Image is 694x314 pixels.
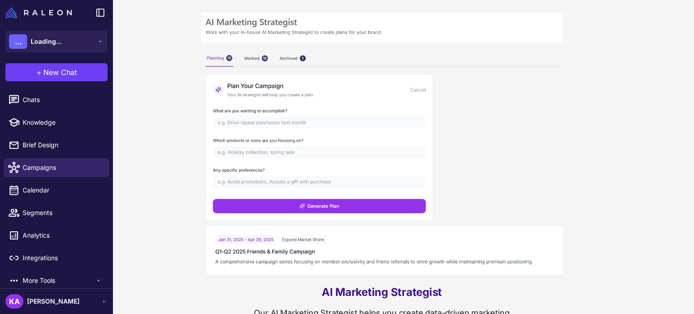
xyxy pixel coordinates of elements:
[4,90,109,109] a: Chats
[5,7,72,18] img: Raleon Logo
[4,203,109,222] a: Segments
[5,31,108,52] button: ...Loading...
[43,67,77,78] span: New Chat
[4,248,109,267] a: Integrations
[23,276,95,286] span: More Tools
[23,140,102,150] span: Brief Design
[4,181,109,200] a: Calendar
[201,13,563,278] img: ai_strategist.9328109e.jpg
[4,226,109,245] a: Analytics
[5,63,108,81] button: +New Chat
[27,296,80,306] span: [PERSON_NAME]
[5,294,23,309] div: KA
[23,208,102,218] span: Segments
[23,185,102,195] span: Calendar
[37,67,42,78] span: +
[23,230,102,240] span: Analytics
[322,285,442,300] a: AI Marketing Strategist
[31,37,61,47] span: Loading...
[4,113,109,132] a: Knowledge
[9,34,27,49] div: ...
[4,136,109,155] a: Brief Design
[23,253,102,263] span: Integrations
[4,158,109,177] a: Campaigns
[23,163,102,173] span: Campaigns
[23,95,102,105] span: Chats
[5,7,75,18] a: Raleon Logo
[23,117,102,127] span: Knowledge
